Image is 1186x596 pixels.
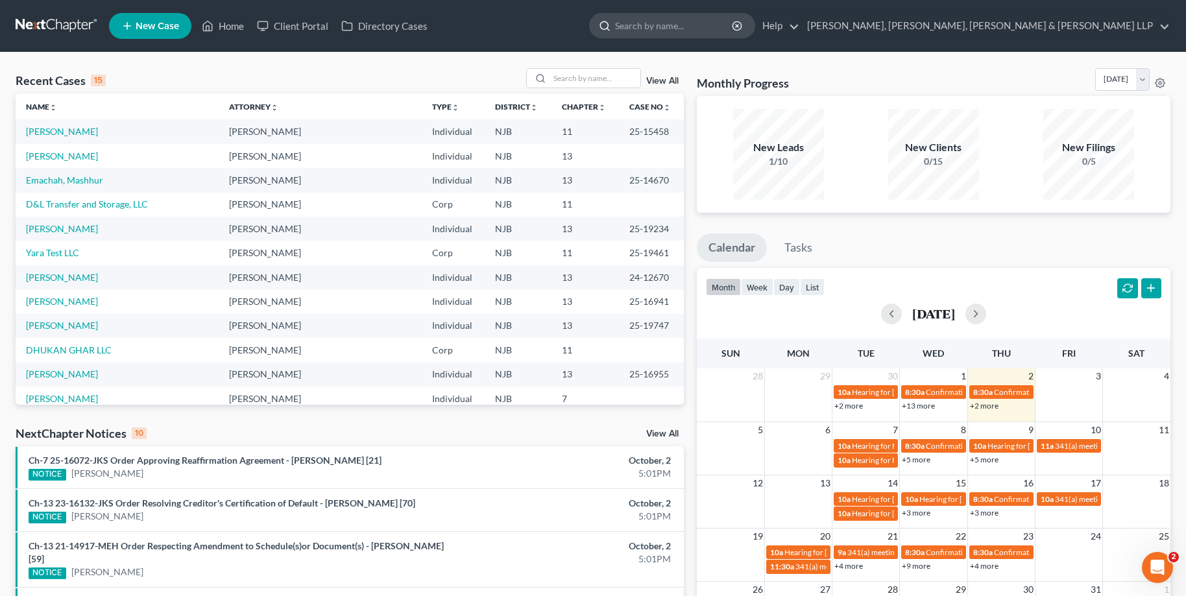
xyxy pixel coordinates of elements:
span: Hearing for [PERSON_NAME] [852,508,953,518]
span: 22 [954,529,967,544]
span: 8:30a [973,494,993,504]
td: NJB [485,144,551,168]
span: Thu [992,348,1011,359]
span: 11a [1041,441,1054,451]
span: Confirmation hearing for [PERSON_NAME] [926,441,1073,451]
div: October, 2 [465,454,671,467]
td: Individual [422,387,485,411]
a: Yara Test LLC [26,247,79,258]
span: 21 [886,529,899,544]
div: 15 [91,75,106,86]
i: unfold_more [49,104,57,112]
td: [PERSON_NAME] [219,241,422,265]
a: [PERSON_NAME] [26,320,98,331]
span: 7 [891,422,899,438]
a: [PERSON_NAME] [26,223,98,234]
td: 13 [551,168,619,192]
i: unfold_more [530,104,538,112]
span: 18 [1157,475,1170,491]
a: +3 more [902,508,930,518]
a: Attorneyunfold_more [229,102,278,112]
td: 25-16941 [619,289,684,313]
td: 11 [551,338,619,362]
td: NJB [485,289,551,313]
td: 13 [551,314,619,338]
span: 2 [1168,552,1179,562]
span: 16 [1022,475,1035,491]
td: Individual [422,265,485,289]
span: 28 [751,368,764,384]
td: NJB [485,314,551,338]
h3: Monthly Progress [697,75,789,91]
button: day [773,278,800,296]
span: Sun [721,348,740,359]
a: Tasks [773,233,824,262]
span: 10a [973,441,986,451]
td: [PERSON_NAME] [219,217,422,241]
a: Chapterunfold_more [562,102,606,112]
td: 13 [551,265,619,289]
span: Hearing for [PERSON_NAME] [987,441,1089,451]
td: NJB [485,241,551,265]
i: unfold_more [663,104,671,112]
td: Individual [422,168,485,192]
a: +4 more [970,561,998,571]
span: 3 [1095,368,1102,384]
span: 8:30a [905,547,925,557]
td: [PERSON_NAME] [219,289,422,313]
span: Hearing for [PERSON_NAME] [852,494,953,504]
td: 13 [551,363,619,387]
a: Client Portal [250,14,335,38]
div: NOTICE [29,512,66,523]
span: Confirmation hearing for [PERSON_NAME] [994,494,1141,504]
span: 24 [1089,529,1102,544]
span: 19 [751,529,764,544]
button: list [800,278,825,296]
a: [PERSON_NAME], [PERSON_NAME], [PERSON_NAME] & [PERSON_NAME] LLP [801,14,1170,38]
td: NJB [485,168,551,192]
td: [PERSON_NAME] [219,265,422,289]
a: Calendar [697,233,767,262]
span: 5 [756,422,764,438]
span: 10a [838,441,851,451]
td: 11 [551,119,619,143]
td: [PERSON_NAME] [219,338,422,362]
td: 25-16955 [619,363,684,387]
a: +4 more [834,561,863,571]
td: 25-19234 [619,217,684,241]
a: Case Nounfold_more [629,102,671,112]
span: Fri [1062,348,1076,359]
a: Emachah, Mashhur [26,174,103,185]
td: [PERSON_NAME] [219,363,422,387]
td: Individual [422,289,485,313]
td: [PERSON_NAME] [219,387,422,411]
td: 25-19747 [619,314,684,338]
span: Sat [1128,348,1144,359]
span: 10 [1089,422,1102,438]
a: Home [195,14,250,38]
div: 5:01PM [465,510,671,523]
a: +5 more [902,455,930,464]
td: [PERSON_NAME] [219,119,422,143]
a: D&L Transfer and Storage, LLC [26,198,148,209]
button: month [706,278,741,296]
div: October, 2 [465,497,671,510]
span: 29 [819,368,832,384]
span: 23 [1022,529,1035,544]
button: week [741,278,773,296]
td: 25-19461 [619,241,684,265]
span: Hearing for [PERSON_NAME] [919,494,1021,504]
td: Corp [422,338,485,362]
i: unfold_more [452,104,459,112]
span: 341(a) meeting for [PERSON_NAME] [795,562,921,571]
iframe: Intercom live chat [1142,552,1173,583]
a: Districtunfold_more [495,102,538,112]
td: [PERSON_NAME] [219,168,422,192]
div: 0/15 [888,155,979,168]
a: +5 more [970,455,998,464]
span: 4 [1163,368,1170,384]
span: 11 [1157,422,1170,438]
span: Hearing for Fulme Cruces [PERSON_NAME] De Zeballo [852,455,1039,465]
span: 2 [1027,368,1035,384]
div: New Clients [888,140,979,155]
